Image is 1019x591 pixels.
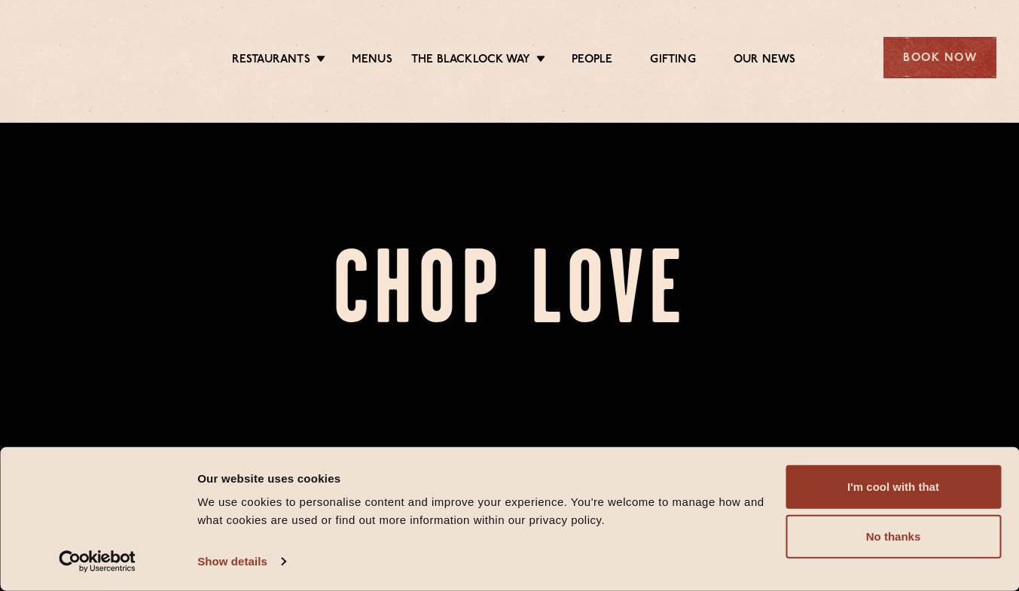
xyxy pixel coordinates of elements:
button: I'm cool with that [786,465,1001,509]
div: Our website uses cookies [197,469,768,487]
a: Menus [352,53,392,69]
a: Show details [197,550,285,573]
a: Restaurants [232,53,310,69]
img: svg%3E [23,14,151,100]
a: The Blacklock Way [411,53,530,69]
div: We use cookies to personalise content and improve your experience. You're welcome to manage how a... [197,493,768,529]
a: Gifting [650,53,695,69]
a: Usercentrics Cookiebot - opens in a new window [32,550,163,573]
button: No thanks [786,515,1001,559]
a: People [572,53,612,69]
div: Book Now [883,37,996,78]
a: Our News [734,53,796,69]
